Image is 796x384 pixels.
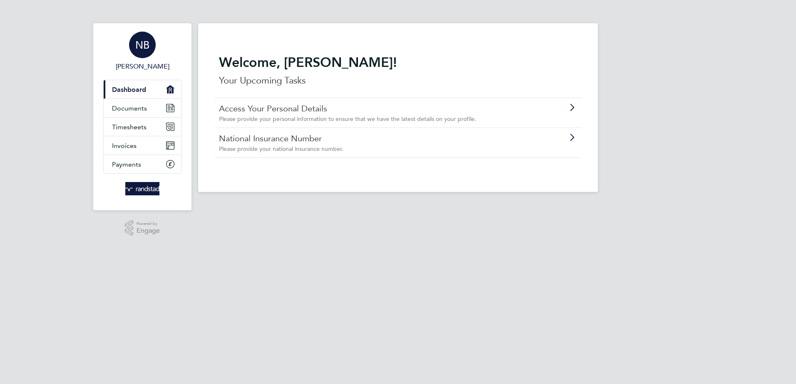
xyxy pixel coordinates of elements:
h2: Welcome, [PERSON_NAME]! [219,54,577,71]
p: Your Upcoming Tasks [219,74,577,87]
a: Payments [104,155,181,173]
span: Engage [137,227,160,234]
a: Documents [104,99,181,117]
nav: Main navigation [93,23,192,210]
span: Please provide your national insurance number. [219,145,343,153]
a: Access Your Personal Details [219,103,530,114]
span: Neil Burgess [103,62,182,71]
a: Timesheets [104,118,181,136]
a: Go to home page [103,182,182,195]
span: Timesheets [112,123,147,131]
span: Please provide your personal information to ensure that we have the latest details on your profile. [219,115,476,123]
span: Invoices [112,142,137,150]
span: Dashboard [112,86,146,94]
img: randstad-logo-retina.png [125,182,160,195]
span: Payments [112,160,141,168]
span: Documents [112,104,147,112]
a: National Insurance Number [219,133,530,144]
a: Dashboard [104,80,181,98]
a: Invoices [104,136,181,155]
a: Powered byEngage [125,220,160,236]
span: Powered by [137,220,160,227]
a: NB[PERSON_NAME] [103,32,182,71]
span: NB [135,39,149,50]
